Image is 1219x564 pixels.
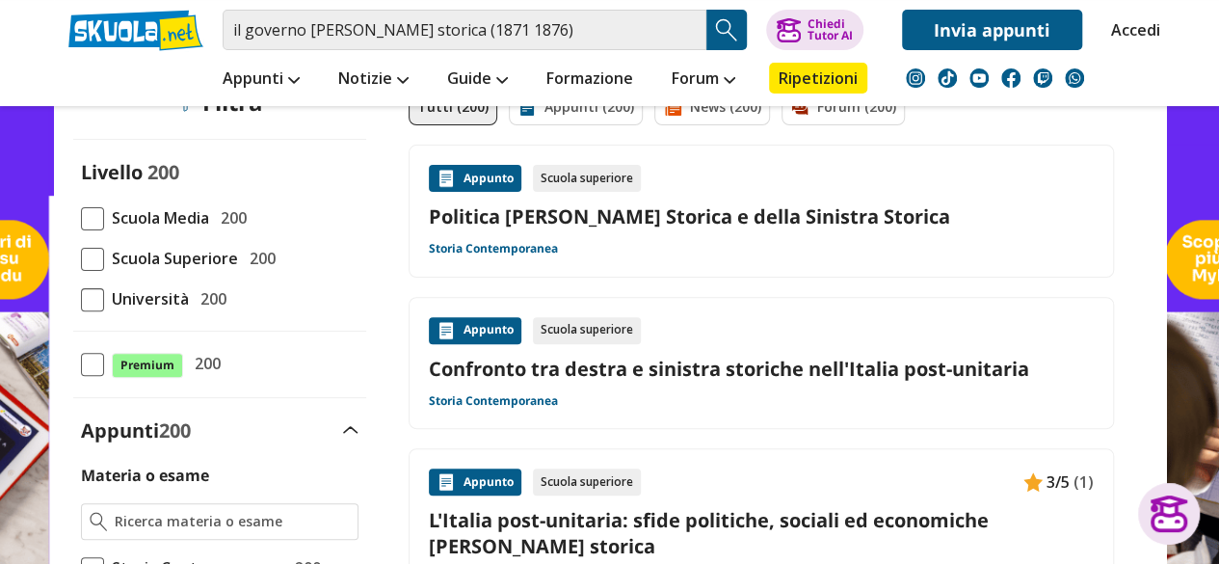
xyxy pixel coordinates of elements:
a: L'Italia post-unitaria: sfide politiche, sociali ed economiche [PERSON_NAME] storica [429,507,1094,559]
input: Cerca appunti, riassunti o versioni [223,10,706,50]
button: Search Button [706,10,747,50]
div: Appunto [429,469,521,496]
span: 200 [242,246,276,271]
a: Appunti [218,63,305,97]
img: Cerca appunti, riassunti o versioni [712,15,741,44]
a: Accedi [1111,10,1152,50]
div: Chiedi Tutor AI [807,18,852,41]
a: Notizie [333,63,413,97]
span: 200 [147,159,179,185]
div: Scuola superiore [533,165,641,192]
div: Scuola superiore [533,317,641,344]
img: News filtro contenuto [663,97,682,117]
img: facebook [1001,68,1020,88]
img: Appunti contenuto [437,169,456,188]
a: Ripetizioni [769,63,867,94]
label: Appunti [81,417,191,443]
img: WhatsApp [1065,68,1084,88]
img: Appunti filtro contenuto [517,97,537,117]
span: 200 [187,351,221,376]
span: (1) [1073,470,1094,495]
a: Guide [442,63,513,97]
span: 3/5 [1047,470,1070,495]
img: Apri e chiudi sezione [343,426,358,434]
a: Storia Contemporanea [429,393,558,409]
div: Appunto [429,165,521,192]
a: News (200) [654,89,770,125]
a: Confronto tra destra e sinistra storiche nell'Italia post-unitaria [429,356,1094,382]
span: 200 [159,417,191,443]
img: Appunti contenuto [437,321,456,340]
span: Scuola Superiore [104,246,238,271]
label: Livello [81,159,143,185]
a: Politica [PERSON_NAME] Storica e della Sinistra Storica [429,203,1094,229]
span: 200 [193,286,226,311]
a: Tutti (200) [409,89,497,125]
div: Filtra [175,89,263,116]
div: Appunto [429,317,521,344]
span: Università [104,286,189,311]
button: ChiediTutor AI [766,10,863,50]
span: Premium [112,353,183,378]
div: Scuola superiore [533,469,641,496]
img: Appunti contenuto [1023,472,1043,492]
img: Appunti contenuto [437,472,456,492]
img: instagram [906,68,925,88]
img: youtube [969,68,989,88]
a: Formazione [542,63,638,97]
a: Storia Contemporanea [429,241,558,256]
span: 200 [213,205,247,230]
img: Forum filtro contenuto [790,97,809,117]
img: Ricerca materia o esame [90,512,108,531]
input: Ricerca materia o esame [115,512,349,531]
label: Materia o esame [81,465,209,486]
img: twitch [1033,68,1052,88]
img: tiktok [938,68,957,88]
a: Forum [667,63,740,97]
a: Invia appunti [902,10,1082,50]
span: Scuola Media [104,205,209,230]
a: Appunti (200) [509,89,643,125]
a: Forum (200) [782,89,905,125]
